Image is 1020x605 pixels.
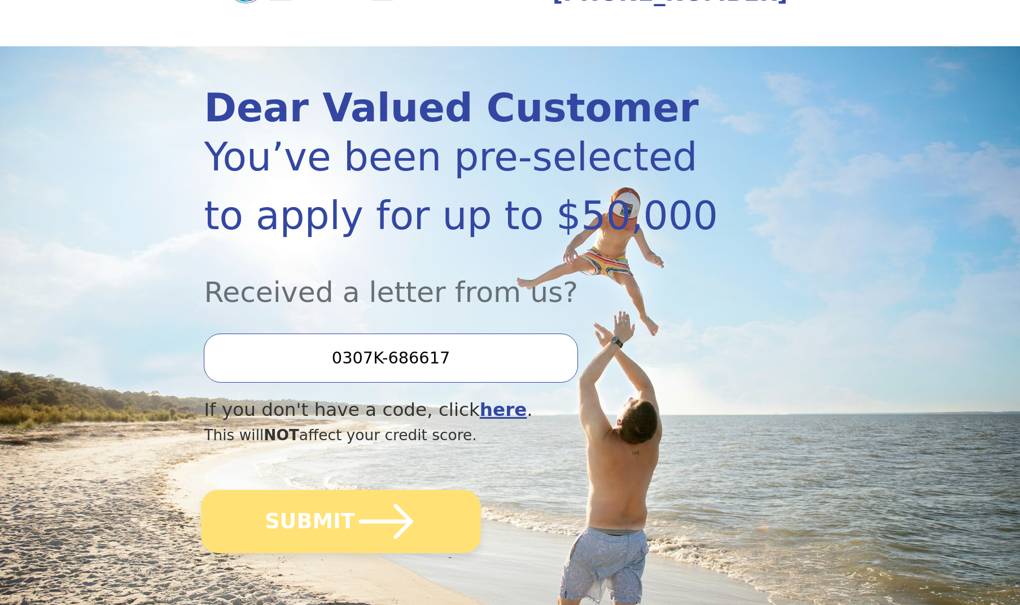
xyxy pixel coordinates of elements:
div: Received a letter from us? [204,245,724,313]
div: Dear Valued Customer [204,89,724,128]
div: If you don't have a code, click . [204,396,724,424]
a: here [480,399,527,420]
div: You’ve been pre-selected to apply for up to $50,000 [204,128,724,245]
button: SUBMIT [202,490,481,553]
span: NOT [264,426,299,444]
input: Enter your Offer Code: [204,334,577,382]
div: This will affect your credit score. [204,424,724,446]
